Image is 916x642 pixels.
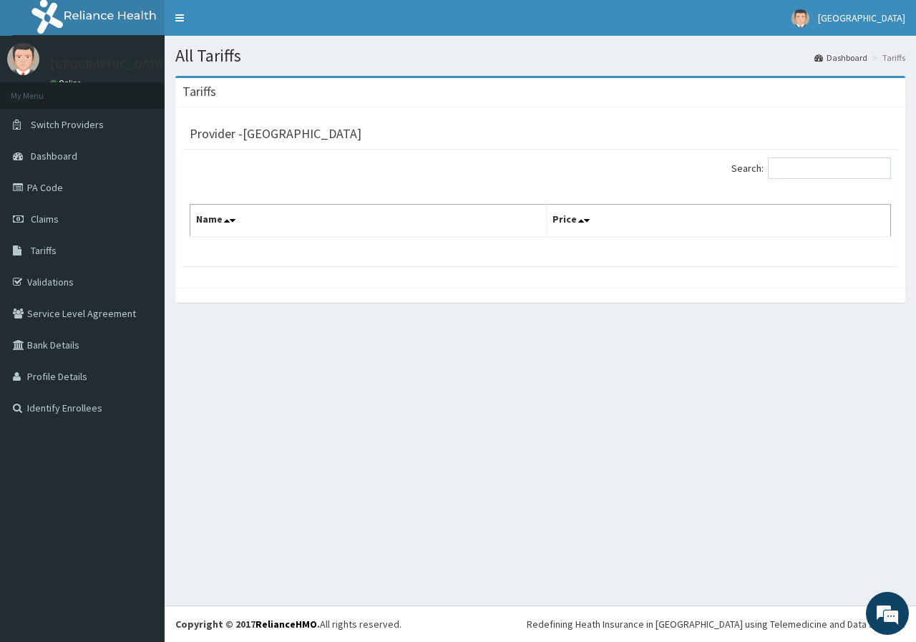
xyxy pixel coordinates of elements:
a: Online [50,78,84,88]
p: [GEOGRAPHIC_DATA] [50,58,168,71]
a: Dashboard [814,52,867,64]
div: Redefining Heath Insurance in [GEOGRAPHIC_DATA] using Telemedicine and Data Science! [527,617,905,631]
span: Claims [31,213,59,225]
h1: All Tariffs [175,47,905,65]
img: User Image [7,43,39,75]
span: Switch Providers [31,118,104,131]
a: RelianceHMO [255,618,317,631]
span: [GEOGRAPHIC_DATA] [818,11,905,24]
footer: All rights reserved. [165,605,916,642]
li: Tariffs [869,52,905,64]
span: Dashboard [31,150,77,162]
label: Search: [731,157,891,179]
span: Tariffs [31,244,57,257]
img: User Image [791,9,809,27]
h3: Tariffs [182,85,216,98]
th: Price [547,205,891,238]
strong: Copyright © 2017 . [175,618,320,631]
input: Search: [768,157,891,179]
th: Name [190,205,547,238]
h3: Provider - [GEOGRAPHIC_DATA] [190,127,361,140]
